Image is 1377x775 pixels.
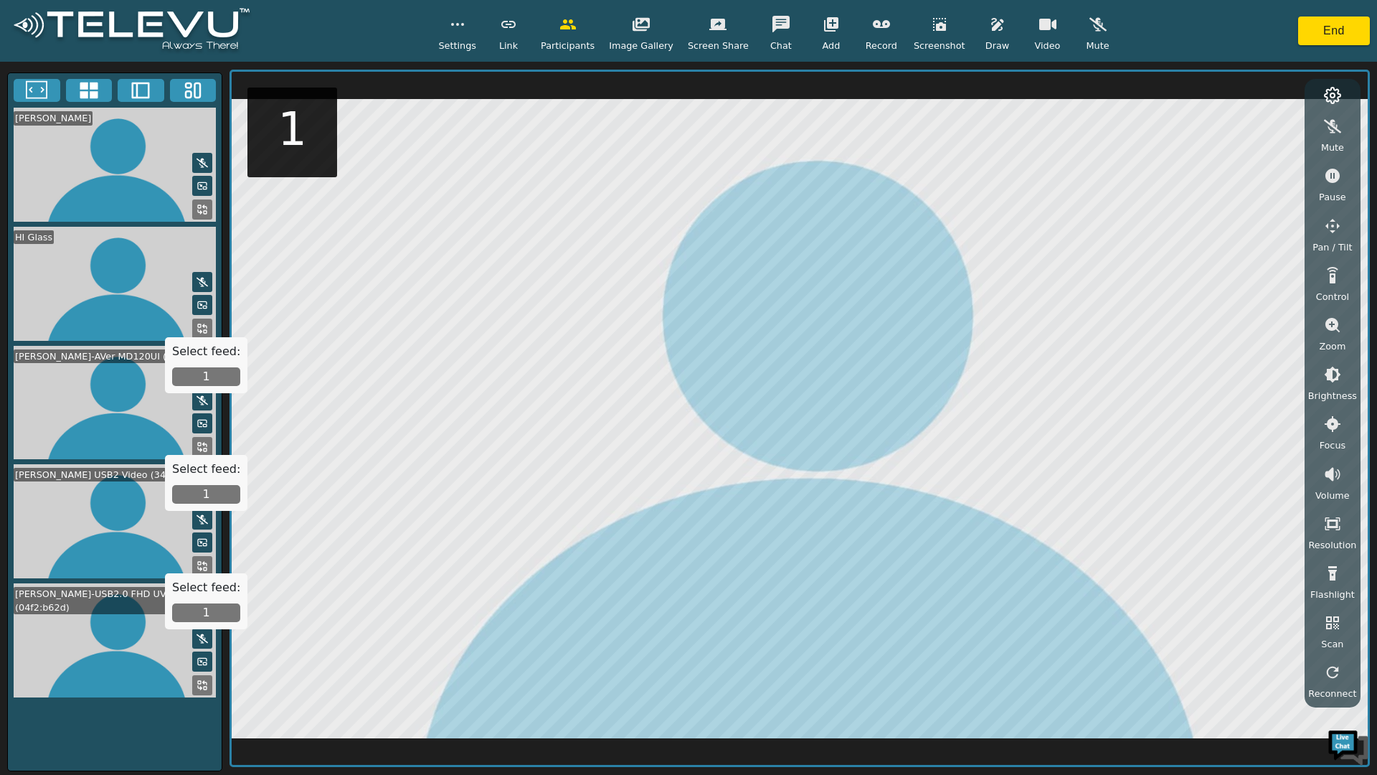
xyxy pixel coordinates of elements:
button: 4x4 [66,79,113,102]
button: Three Window Medium [170,79,217,102]
span: Screen Share [688,39,749,52]
button: End [1298,17,1370,45]
span: Settings [438,39,476,52]
div: Minimize live chat window [235,7,270,42]
button: Picture in Picture [192,652,212,672]
button: Mute [192,509,212,530]
button: Replace Feed [192,319,212,339]
button: 1 [172,485,240,504]
span: Video [1035,39,1061,52]
span: Screenshot [914,39,965,52]
div: Chat with us now [75,75,241,94]
span: Focus [1320,438,1346,452]
span: Scan [1321,637,1343,651]
span: Control [1316,290,1349,304]
textarea: Type your message and hit 'Enter' [7,392,273,442]
button: Mute [192,153,212,173]
span: Resolution [1308,538,1356,552]
button: 1 [172,603,240,622]
span: Volume [1315,489,1350,502]
div: [PERSON_NAME]-USB2.0 FHD UVC WebCam (04f2:b62d) [14,587,222,614]
span: Add [823,39,841,52]
span: Mute [1086,39,1109,52]
button: 1 [172,367,240,386]
button: Mute [192,390,212,410]
span: Pause [1319,190,1346,204]
button: Mute [192,629,212,649]
span: Reconnect [1308,687,1356,700]
span: Mute [1321,141,1344,154]
button: Mute [192,272,212,292]
div: [PERSON_NAME]-AVer MD120UI (2574:0565) [14,349,222,363]
span: Image Gallery [609,39,673,52]
span: Chat [770,39,792,52]
button: Replace Feed [192,437,212,457]
h5: Select feed: [172,462,240,476]
h5: Select feed: [172,581,240,594]
img: d_736959983_company_1615157101543_736959983 [24,67,60,103]
button: Replace Feed [192,675,212,695]
button: Picture in Picture [192,532,212,553]
button: Two Window Medium [118,79,164,102]
button: Replace Feed [192,199,212,220]
button: Picture in Picture [192,176,212,196]
h5: 1 [278,102,307,157]
span: Link [499,39,518,52]
button: Fullscreen [14,79,60,102]
span: Flashlight [1310,588,1355,601]
span: Brightness [1308,389,1357,403]
span: Draw [985,39,1009,52]
span: Record [866,39,897,52]
span: Participants [541,39,595,52]
button: Picture in Picture [192,295,212,315]
h5: Select feed: [172,344,240,358]
span: We're online! [83,181,198,326]
div: [PERSON_NAME] USB2 Video (345f:2130) [14,468,206,482]
img: Chat Widget [1327,725,1370,768]
div: [PERSON_NAME] [14,111,93,125]
span: Zoom [1319,339,1345,353]
button: Picture in Picture [192,413,212,433]
img: logoWhite.png [7,4,256,58]
div: HI Glass [14,230,54,244]
button: Replace Feed [192,556,212,576]
span: Pan / Tilt [1312,240,1352,254]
